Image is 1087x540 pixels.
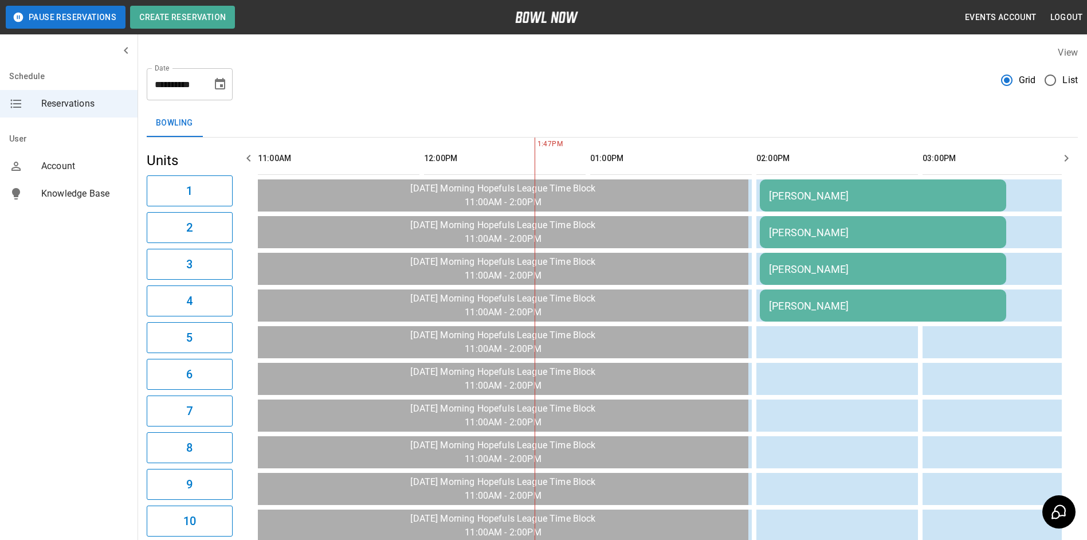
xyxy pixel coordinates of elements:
span: List [1062,73,1078,87]
button: 10 [147,506,233,537]
th: 02:00PM [756,142,918,175]
button: 2 [147,212,233,243]
div: [PERSON_NAME] [769,300,997,312]
button: 6 [147,359,233,390]
div: [PERSON_NAME] [769,190,997,202]
h6: 8 [186,439,193,457]
button: 8 [147,432,233,463]
h5: Units [147,151,233,170]
button: Bowling [147,109,202,137]
button: 5 [147,322,233,353]
th: 11:00AM [258,142,419,175]
div: [PERSON_NAME] [769,226,997,238]
span: Knowledge Base [41,187,128,201]
span: Reservations [41,97,128,111]
button: Logout [1046,7,1087,28]
h6: 4 [186,292,193,310]
button: 7 [147,396,233,426]
span: Account [41,159,128,173]
h6: 5 [186,328,193,347]
th: 01:00PM [590,142,752,175]
div: [PERSON_NAME] [769,263,997,275]
button: Pause Reservations [6,6,125,29]
span: 1:47PM [535,139,537,150]
h6: 9 [186,475,193,494]
h6: 6 [186,365,193,384]
h6: 2 [186,218,193,237]
button: 9 [147,469,233,500]
button: Events Account [960,7,1041,28]
span: Grid [1019,73,1036,87]
h6: 1 [186,182,193,200]
button: 3 [147,249,233,280]
label: View [1058,47,1078,58]
h6: 7 [186,402,193,420]
button: Choose date, selected date is Sep 15, 2025 [209,73,231,96]
div: inventory tabs [147,109,1078,137]
h6: 10 [183,512,196,530]
th: 12:00PM [424,142,586,175]
button: Create Reservation [130,6,235,29]
button: 4 [147,285,233,316]
h6: 3 [186,255,193,273]
button: 1 [147,175,233,206]
img: logo [515,11,578,23]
